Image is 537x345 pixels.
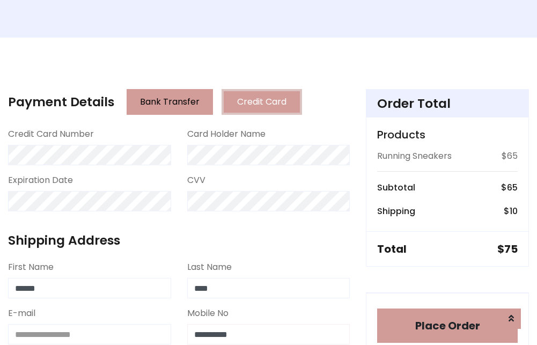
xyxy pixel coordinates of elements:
[8,128,94,141] label: Credit Card Number
[8,233,350,248] h4: Shipping Address
[127,89,213,115] button: Bank Transfer
[497,243,518,255] h5: $
[377,96,518,111] h4: Order Total
[187,307,229,320] label: Mobile No
[377,150,452,163] p: Running Sneakers
[504,206,518,216] h6: $
[377,309,518,343] button: Place Order
[377,206,415,216] h6: Shipping
[504,241,518,256] span: 75
[510,205,518,217] span: 10
[377,182,415,193] h6: Subtotal
[501,182,518,193] h6: $
[187,174,205,187] label: CVV
[8,307,35,320] label: E-mail
[502,150,518,163] p: $65
[507,181,518,194] span: 65
[8,261,54,274] label: First Name
[377,128,518,141] h5: Products
[222,89,302,115] button: Credit Card
[8,174,73,187] label: Expiration Date
[187,261,232,274] label: Last Name
[377,243,407,255] h5: Total
[187,128,266,141] label: Card Holder Name
[8,94,114,109] h4: Payment Details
